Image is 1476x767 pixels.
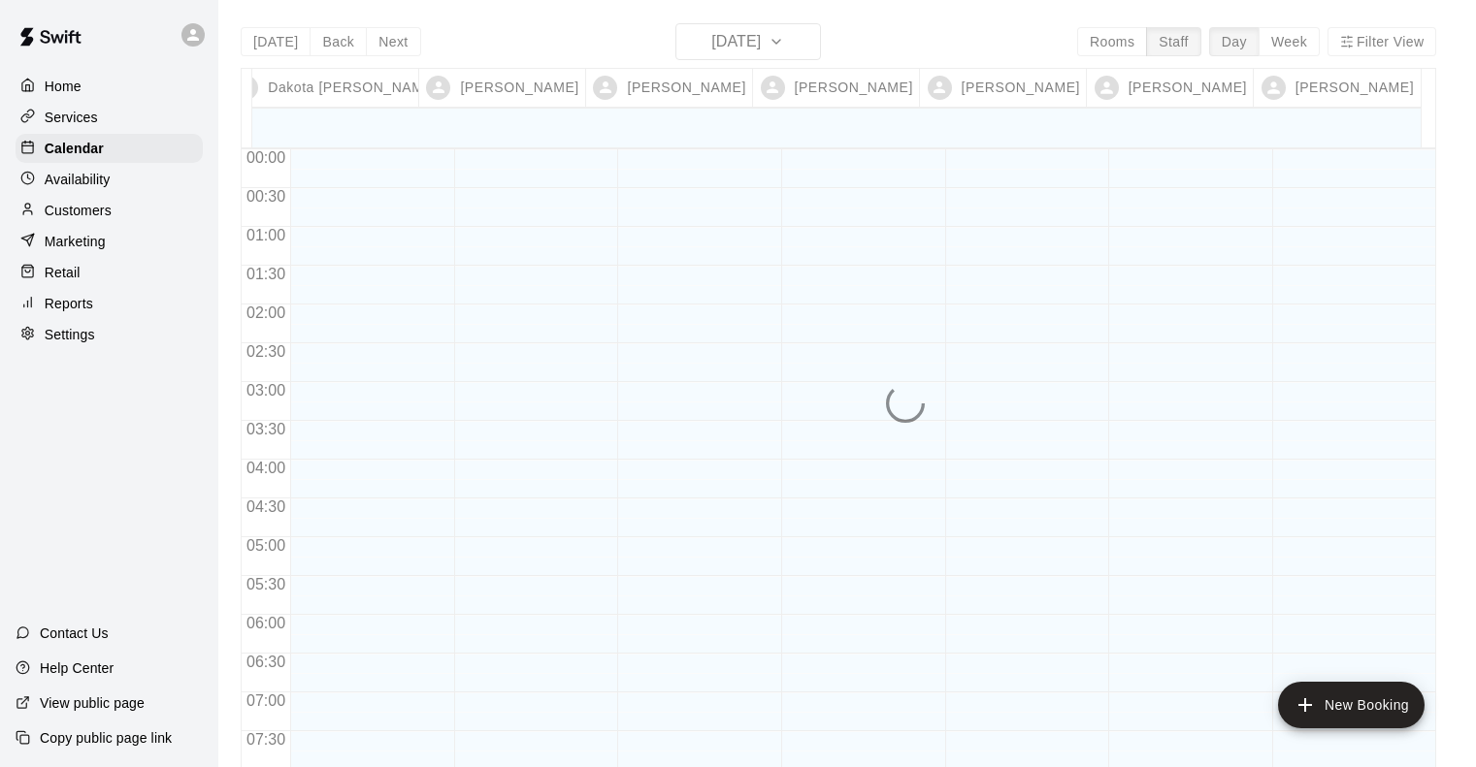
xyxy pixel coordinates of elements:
span: 06:30 [242,654,290,670]
span: 00:00 [242,149,290,166]
p: [PERSON_NAME] [1296,78,1414,98]
a: Settings [16,320,203,349]
a: Services [16,103,203,132]
span: 07:00 [242,692,290,709]
p: Contact Us [40,623,109,643]
a: Home [16,72,203,101]
button: add [1278,682,1425,728]
a: Retail [16,258,203,287]
span: 03:30 [242,421,290,437]
p: Customers [45,201,112,220]
a: Customers [16,196,203,225]
p: Marketing [45,232,106,251]
span: 00:30 [242,188,290,205]
a: Availability [16,165,203,194]
span: 05:30 [242,576,290,592]
p: Home [45,77,82,96]
p: Calendar [45,139,104,158]
p: Settings [45,325,95,344]
span: 05:00 [242,537,290,554]
p: Reports [45,294,93,313]
a: Reports [16,289,203,318]
p: [PERSON_NAME] [460,78,578,98]
p: View public page [40,693,145,713]
p: [PERSON_NAME] [627,78,745,98]
span: 07:30 [242,731,290,748]
p: [PERSON_NAME] [1129,78,1247,98]
p: Dakota [PERSON_NAME] [268,78,438,98]
span: 03:00 [242,382,290,399]
p: Services [45,108,98,127]
p: Availability [45,170,111,189]
span: 01:00 [242,227,290,243]
p: [PERSON_NAME] [962,78,1080,98]
span: 04:00 [242,460,290,476]
p: Copy public page link [40,728,172,748]
p: Retail [45,263,81,282]
span: 04:30 [242,498,290,515]
span: 01:30 [242,266,290,282]
p: Help Center [40,658,114,678]
a: Calendar [16,134,203,163]
span: 06:00 [242,615,290,631]
a: Marketing [16,227,203,256]
span: 02:00 [242,304,290,321]
span: 02:30 [242,343,290,360]
p: [PERSON_NAME] [795,78,913,98]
